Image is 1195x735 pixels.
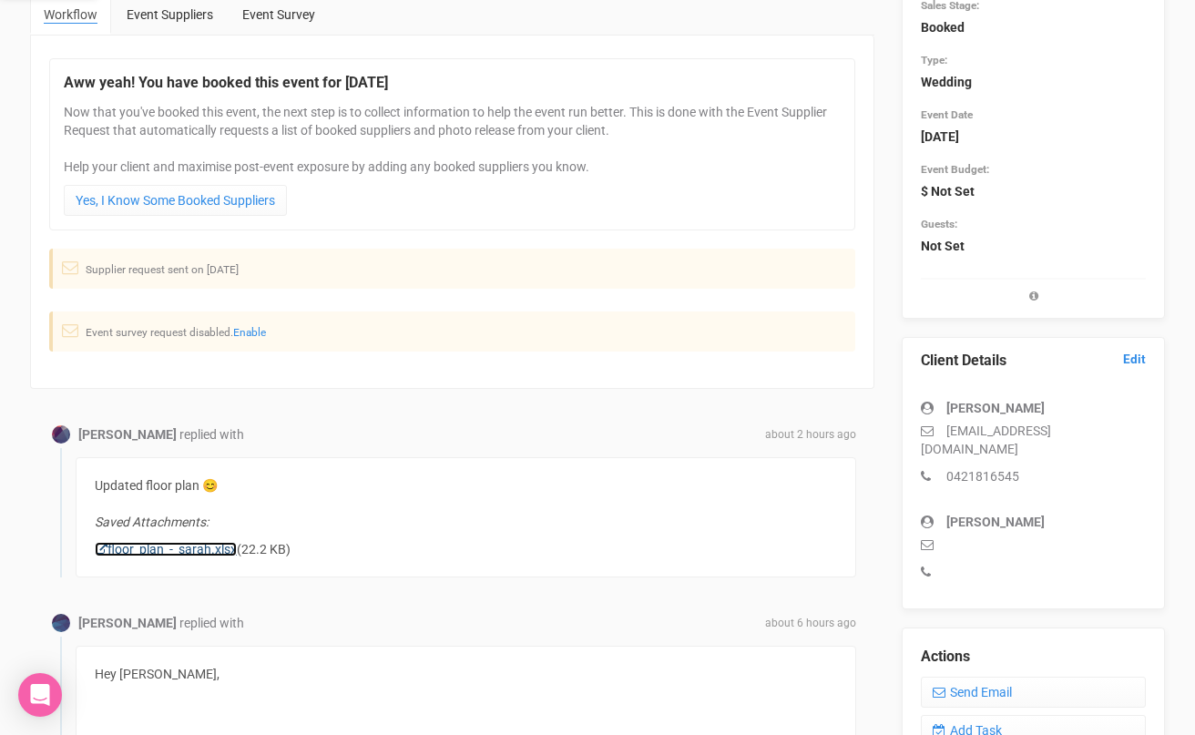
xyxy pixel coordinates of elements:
[921,677,1146,708] a: Send Email
[921,467,1146,485] p: 0421816545
[765,616,856,631] span: about 6 hours ago
[921,54,947,66] small: Type:
[946,401,1045,415] strong: [PERSON_NAME]
[64,103,841,176] p: Now that you've booked this event, the next step is to collect information to help the event run ...
[78,616,177,630] strong: [PERSON_NAME]
[921,647,1146,668] legend: Actions
[921,20,965,35] strong: Booked
[95,515,209,529] i: Saved Attachments:
[179,616,244,630] span: replied with
[64,185,287,216] a: Yes, I Know Some Booked Suppliers
[921,218,957,230] small: Guests:
[95,542,237,556] a: floor_plan_-_sarah.xlsx
[921,239,965,253] strong: Not Set
[765,427,856,443] span: about 2 hours ago
[921,351,1146,372] legend: Client Details
[86,263,239,276] small: Supplier request sent on [DATE]
[76,457,856,577] div: Updated floor plan 😊
[233,326,266,339] a: Enable
[921,422,1146,458] p: [EMAIL_ADDRESS][DOMAIN_NAME]
[921,108,973,121] small: Event Date
[86,326,266,339] small: Event survey request disabled.
[95,542,291,556] span: (22.2 KB)
[946,515,1045,529] strong: [PERSON_NAME]
[52,614,70,632] img: Profile Image
[52,425,70,444] img: Profile Image
[921,163,989,176] small: Event Budget:
[78,427,177,442] strong: [PERSON_NAME]
[64,73,841,94] legend: Aww yeah! You have booked this event for [DATE]
[921,184,975,199] strong: $ Not Set
[1123,351,1146,368] a: Edit
[921,129,959,144] strong: [DATE]
[921,75,972,89] strong: Wedding
[179,427,244,442] span: replied with
[18,673,62,717] div: Open Intercom Messenger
